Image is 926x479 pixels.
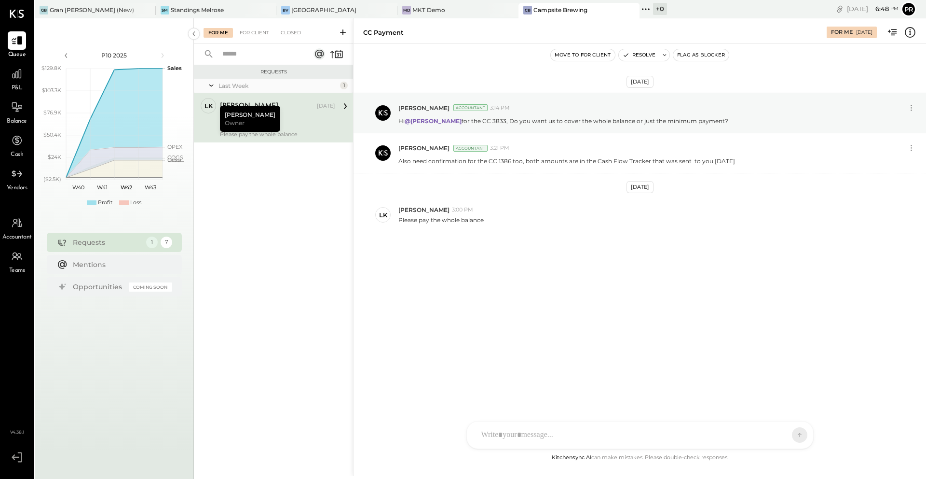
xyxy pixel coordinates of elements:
a: P&L [0,65,33,93]
div: CB [523,6,532,14]
a: Accountant [0,214,33,242]
div: [DATE] [847,4,899,14]
span: [PERSON_NAME] [398,104,449,112]
div: + 0 [653,3,667,15]
div: Requests [73,238,141,247]
button: Flag as Blocker [673,49,729,61]
div: [PERSON_NAME] [220,101,278,111]
text: $103.3K [42,87,61,94]
span: Balance [7,117,27,126]
span: Queue [8,51,26,59]
div: BV [281,6,290,14]
span: 3:00 PM [452,206,473,214]
text: W40 [72,184,84,191]
a: Queue [0,31,33,59]
div: Gran [PERSON_NAME] (New) [50,6,134,14]
div: Opportunities [73,282,124,292]
p: Hi for the CC 3833, Do you want us to cover the whole balance or just the minimum payment? [398,117,728,125]
a: Cash [0,131,33,159]
strong: @[PERSON_NAME] [405,117,462,125]
div: Accountant [453,145,488,152]
p: Please pay the whole balance [398,216,484,224]
div: Accountant [453,104,488,111]
div: [GEOGRAPHIC_DATA] [291,6,356,14]
div: 1 [340,82,348,89]
text: Sales [167,65,182,71]
div: Campsite Brewing [533,6,587,14]
p: Also need confirmation for the CC 1386 too, both amounts are in the Cash Flow Tracker that was se... [398,157,735,165]
text: $24K [48,154,61,160]
text: Occu... [167,156,184,163]
div: For Me [831,28,853,36]
div: Coming Soon [129,282,172,292]
text: ($2.5K) [43,176,61,183]
div: GB [40,6,48,14]
text: $50.4K [43,131,61,138]
span: Owner [225,119,245,127]
span: Vendors [7,184,27,193]
div: [DATE] [626,76,654,88]
div: Loss [130,199,141,207]
div: Please pay the whole balance [220,131,335,138]
div: [PERSON_NAME] [220,106,280,132]
text: $76.9K [43,109,61,116]
span: [PERSON_NAME] [398,206,449,214]
a: Balance [0,98,33,126]
div: CC Payment [363,28,404,37]
div: LK [204,101,213,111]
button: Resolve [619,49,659,61]
span: [PERSON_NAME] [398,144,449,152]
div: [DATE] [626,181,654,193]
div: Last Week [218,82,338,90]
div: For Me [204,28,233,38]
div: MKT Demo [412,6,445,14]
text: W41 [97,184,108,191]
button: Move to for client [551,49,615,61]
div: [DATE] [856,29,872,36]
div: For Client [235,28,274,38]
div: SM [161,6,169,14]
div: P10 2025 [73,51,155,59]
div: Mentions [73,260,167,269]
text: W42 [121,184,132,191]
text: OPEX [167,143,183,150]
text: W43 [145,184,156,191]
text: $129.8K [41,65,61,71]
span: Cash [11,151,23,159]
a: Vendors [0,165,33,193]
span: P&L [12,84,23,93]
div: 7 [161,237,172,248]
span: Teams [9,267,25,275]
span: Accountant [2,233,32,242]
div: Closed [276,28,306,38]
div: copy link [835,4,844,14]
button: Pr [901,1,916,17]
div: 1 [146,237,158,248]
div: MD [402,6,411,14]
div: LK [379,211,387,220]
text: COGS [167,154,183,161]
div: Requests [199,69,348,75]
a: Teams [0,247,33,275]
div: Standings Melrose [171,6,224,14]
span: 3:14 PM [490,104,510,112]
span: 3:21 PM [490,144,509,152]
div: [DATE] [317,102,335,110]
div: Profit [98,199,112,207]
